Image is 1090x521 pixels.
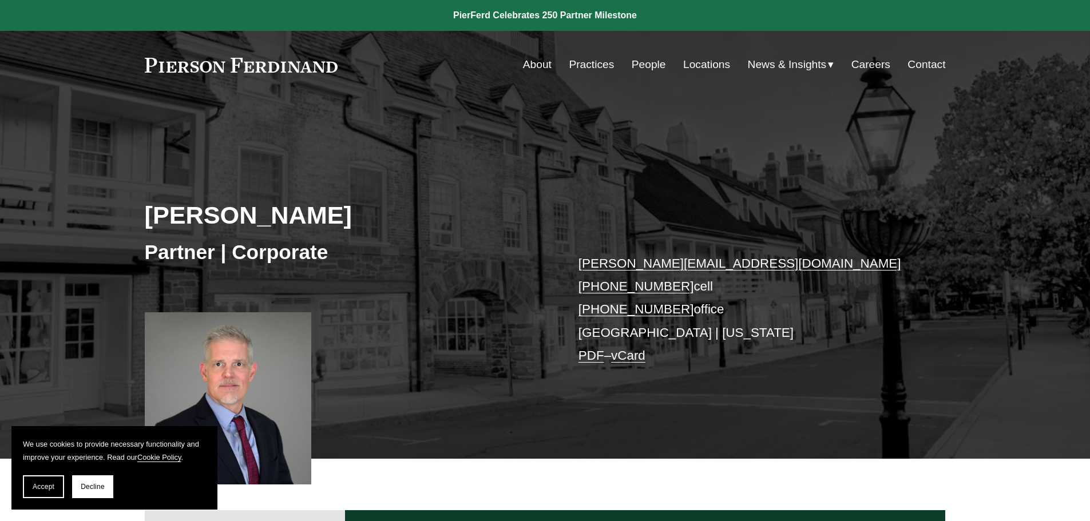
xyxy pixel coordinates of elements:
button: Decline [72,475,113,498]
a: Practices [569,54,614,75]
h2: [PERSON_NAME] [145,200,545,230]
a: Locations [683,54,730,75]
a: [PERSON_NAME][EMAIL_ADDRESS][DOMAIN_NAME] [578,256,901,271]
p: cell office [GEOGRAPHIC_DATA] | [US_STATE] – [578,252,912,368]
a: About [523,54,552,75]
span: Accept [33,483,54,491]
section: Cookie banner [11,426,217,510]
a: vCard [611,348,645,363]
h3: Partner | Corporate [145,240,545,265]
a: People [632,54,666,75]
a: Contact [907,54,945,75]
button: Accept [23,475,64,498]
a: Cookie Policy [137,453,181,462]
a: Careers [851,54,890,75]
span: News & Insights [748,55,827,75]
p: We use cookies to provide necessary functionality and improve your experience. Read our . [23,438,206,464]
a: [PHONE_NUMBER] [578,302,694,316]
a: PDF [578,348,604,363]
a: folder dropdown [748,54,834,75]
span: Decline [81,483,105,491]
a: [PHONE_NUMBER] [578,279,694,293]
